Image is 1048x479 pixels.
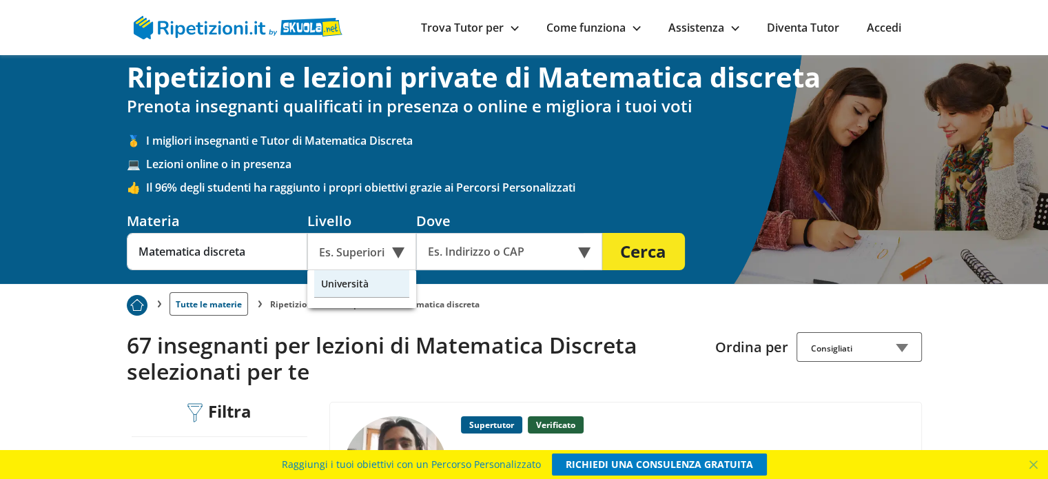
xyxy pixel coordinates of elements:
div: [PERSON_NAME] [455,445,747,467]
div: Materia [127,212,307,230]
span: Raggiungi i tuoi obiettivi con un Percorso Personalizzato [282,453,541,476]
p: Supertutor [461,416,522,434]
a: RICHIEDI UNA CONSULENZA GRATUITA [552,453,767,476]
li: Ripetizioni e lezioni private di Matematica discreta [270,298,480,310]
a: Assistenza [668,20,739,35]
span: 🥇 [127,133,146,148]
img: Piu prenotato [127,295,147,316]
h2: Prenota insegnanti qualificati in presenza o online e migliora i tuoi voti [127,96,922,116]
div: Università [314,270,409,298]
a: Diventa Tutor [767,20,839,35]
span: Lezioni online o in presenza [146,156,922,172]
div: Dove [416,212,602,230]
img: Filtra filtri mobile [187,403,203,422]
a: Tutte le materie [169,292,248,316]
img: logo Skuola.net | Ripetizioni.it [134,16,342,39]
div: Livello [307,212,416,230]
span: Il 96% degli studenti ha raggiunto i propri obiettivi grazie ai Percorsi Personalizzati [146,180,922,195]
span: 👍 [127,180,146,195]
div: Consigliati [797,332,922,362]
a: Accedi [867,20,901,35]
a: logo Skuola.net | Ripetizioni.it [134,19,342,34]
div: Es. Superiori [307,233,416,270]
a: Come funziona [546,20,641,35]
h2: 67 insegnanti per lezioni di Matematica Discreta selezionati per te [127,332,705,385]
input: Es. Matematica [127,233,307,270]
p: Verificato [528,416,584,434]
label: Ordina per [715,338,788,356]
span: 💻 [127,156,146,172]
nav: breadcrumb d-none d-tablet-block [127,284,922,316]
input: Es. Indirizzo o CAP [416,233,584,270]
button: Cerca [602,233,685,270]
div: Filtra [183,402,257,423]
h1: Ripetizioni e lezioni private di Matematica discreta [127,61,922,94]
a: Trova Tutor per [421,20,519,35]
span: I migliori insegnanti e Tutor di Matematica Discreta [146,133,922,148]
